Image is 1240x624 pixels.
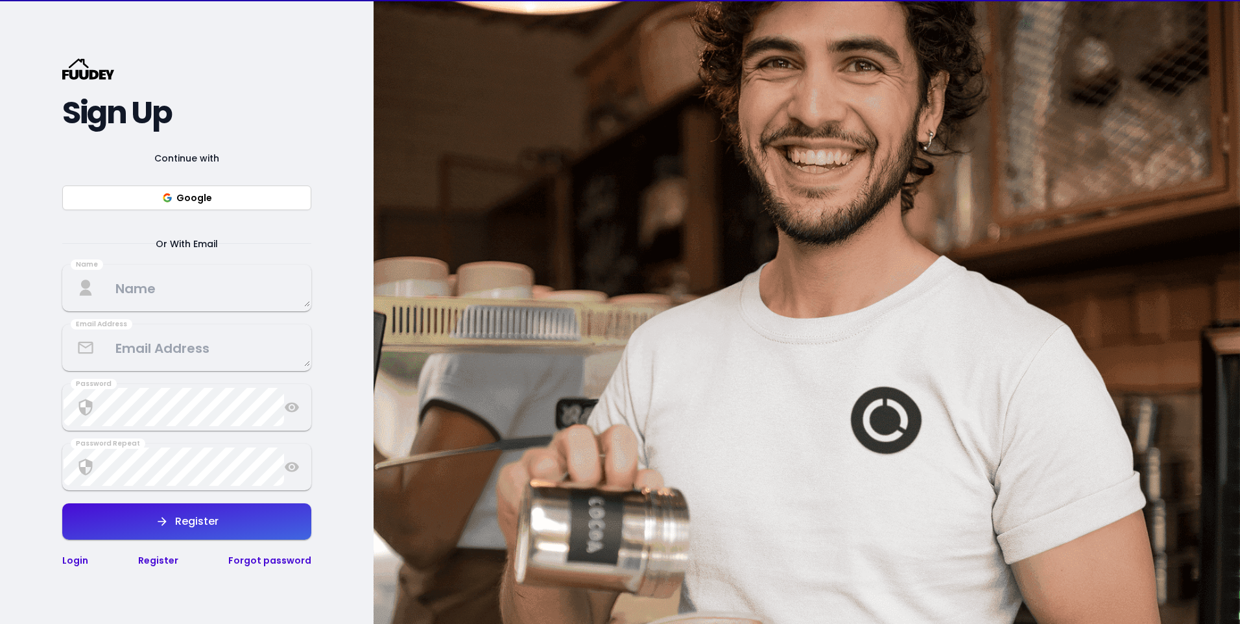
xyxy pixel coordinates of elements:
button: Google [62,186,311,210]
svg: {/* Added fill="currentColor" here */} {/* This rectangle defines the background. Its explicit fi... [62,58,114,80]
div: Password Repeat [71,438,145,449]
button: Register [62,503,311,540]
a: Register [138,554,178,567]
h2: Sign Up [62,101,311,125]
div: Password [71,379,117,389]
a: Forgot password [228,554,311,567]
div: Register [169,516,219,527]
a: Login [62,554,88,567]
div: Name [71,259,103,270]
div: Email Address [71,319,132,330]
span: Continue with [139,150,235,166]
span: Or With Email [140,236,233,252]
